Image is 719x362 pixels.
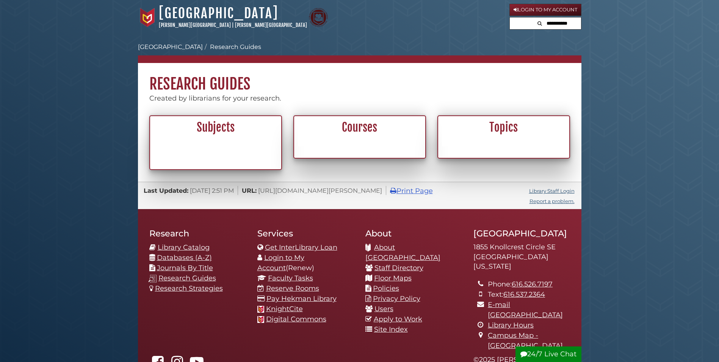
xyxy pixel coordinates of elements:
button: 24/7 Live Chat [515,346,581,362]
a: Digital Commons [266,315,326,323]
a: Library Catalog [158,243,210,252]
a: [GEOGRAPHIC_DATA] [138,43,203,50]
img: Calvin University [138,8,157,27]
address: 1855 Knollcrest Circle SE [GEOGRAPHIC_DATA][US_STATE] [473,242,570,272]
a: Research Strategies [155,284,223,293]
a: Research Guides [210,43,261,50]
a: Pay Hekman Library [266,294,337,303]
a: Login to My Account [509,4,581,16]
li: Phone: [488,279,570,290]
a: Site Index [374,325,408,334]
a: Login to My Account [257,253,304,272]
h2: Courses [298,120,421,135]
span: Created by librarians for your research. [149,94,281,102]
li: Text: [488,290,570,300]
a: [PERSON_NAME][GEOGRAPHIC_DATA] [159,22,231,28]
a: Faculty Tasks [268,274,313,282]
a: Library Staff Login [529,188,575,194]
a: Library Hours [488,321,534,329]
a: Journals By Title [157,264,213,272]
span: [DATE] 2:51 PM [190,187,234,194]
h2: Topics [442,120,565,135]
a: Report a problem. [529,198,575,204]
a: Reserve Rooms [266,284,319,293]
img: research-guides-icon-white_37x37.png [149,275,157,283]
span: [URL][DOMAIN_NAME][PERSON_NAME] [258,187,382,194]
h2: Research [149,228,246,239]
a: KnightCite [266,305,303,313]
a: [GEOGRAPHIC_DATA] [159,5,278,22]
h2: Subjects [154,120,277,135]
span: | [232,22,234,28]
span: Last Updated: [144,187,188,194]
a: Get InterLibrary Loan [265,243,337,252]
button: Search [535,17,544,28]
a: About [GEOGRAPHIC_DATA] [365,243,440,262]
i: Print Page [390,187,396,194]
h2: Services [257,228,354,239]
a: 616.526.7197 [512,280,553,288]
a: Floor Maps [374,274,412,282]
a: Databases (A-Z) [157,253,212,262]
li: (Renew) [257,253,354,273]
i: Search [537,21,542,26]
a: Users [374,305,393,313]
a: Campus Map - [GEOGRAPHIC_DATA] [488,331,563,350]
img: Calvin favicon logo [257,316,264,323]
a: Privacy Policy [373,294,420,303]
h1: Research Guides [138,63,581,93]
nav: breadcrumb [138,42,581,63]
h2: [GEOGRAPHIC_DATA] [473,228,570,239]
a: Print Page [390,187,433,195]
img: Calvin favicon logo [257,306,264,313]
h2: About [365,228,462,239]
a: E-mail [GEOGRAPHIC_DATA] [488,301,563,319]
a: 616.537.2364 [503,290,545,299]
img: Calvin Theological Seminary [309,8,328,27]
span: URL: [242,187,257,194]
a: Policies [373,284,399,293]
a: Apply to Work [374,315,422,323]
a: [PERSON_NAME][GEOGRAPHIC_DATA] [235,22,307,28]
a: Staff Directory [374,264,423,272]
a: Research Guides [158,274,216,282]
